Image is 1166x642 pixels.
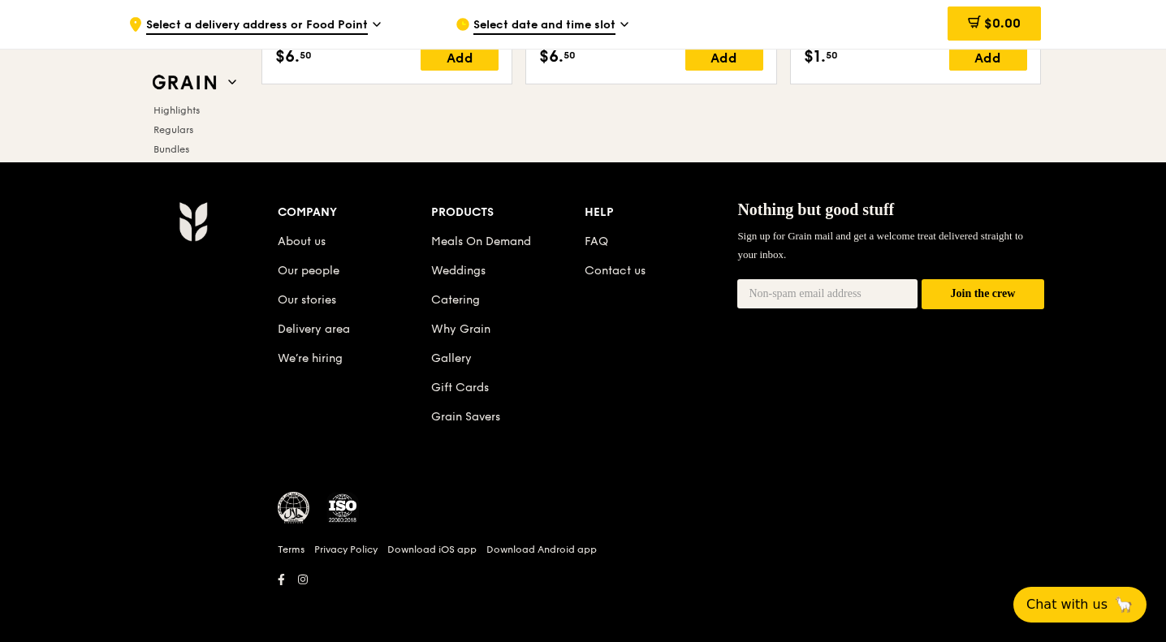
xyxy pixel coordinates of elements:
a: About us [278,235,326,248]
a: Terms [278,543,304,556]
span: Chat with us [1026,595,1108,614]
button: Join the crew [922,279,1044,309]
a: Gallery [431,351,472,365]
span: Bundles [153,144,189,155]
a: Download Android app [486,543,597,556]
a: Contact us [585,264,646,278]
a: Gift Cards [431,381,489,394]
div: Add [421,45,499,71]
a: Delivery area [278,322,350,336]
span: $6. [539,45,564,69]
button: Chat with us🦙 [1013,587,1147,623]
img: Grain web logo [147,68,222,97]
a: Catering [431,293,480,307]
h6: Revision [115,591,1051,604]
img: MUIS Halal Certified [278,492,310,524]
span: Select date and time slot [473,17,615,35]
a: Weddings [431,264,486,278]
a: Our stories [278,293,336,307]
div: Add [949,45,1027,71]
span: Regulars [153,124,193,136]
span: Highlights [153,105,200,116]
a: Privacy Policy [314,543,378,556]
div: Add [685,45,763,71]
span: $0.00 [984,15,1021,31]
span: Sign up for Grain mail and get a welcome treat delivered straight to your inbox. [737,230,1023,260]
a: FAQ [585,235,608,248]
a: Download iOS app [387,543,477,556]
a: Meals On Demand [431,235,531,248]
img: ISO Certified [326,492,359,524]
input: Non-spam email address [737,279,918,308]
span: 🦙 [1114,595,1134,614]
span: Nothing but good stuff [737,200,894,218]
span: 50 [300,49,312,62]
span: 50 [826,49,838,62]
span: Select a delivery address or Food Point [146,17,368,35]
a: We’re hiring [278,351,343,365]
a: Why Grain [431,322,490,336]
div: Company [278,201,431,224]
a: Grain Savers [431,410,500,424]
span: $1. [804,45,826,69]
img: Grain [179,201,207,242]
div: Products [431,201,585,224]
a: Our people [278,264,339,278]
div: Help [585,201,738,224]
span: $6. [275,45,300,69]
span: 50 [564,49,576,62]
